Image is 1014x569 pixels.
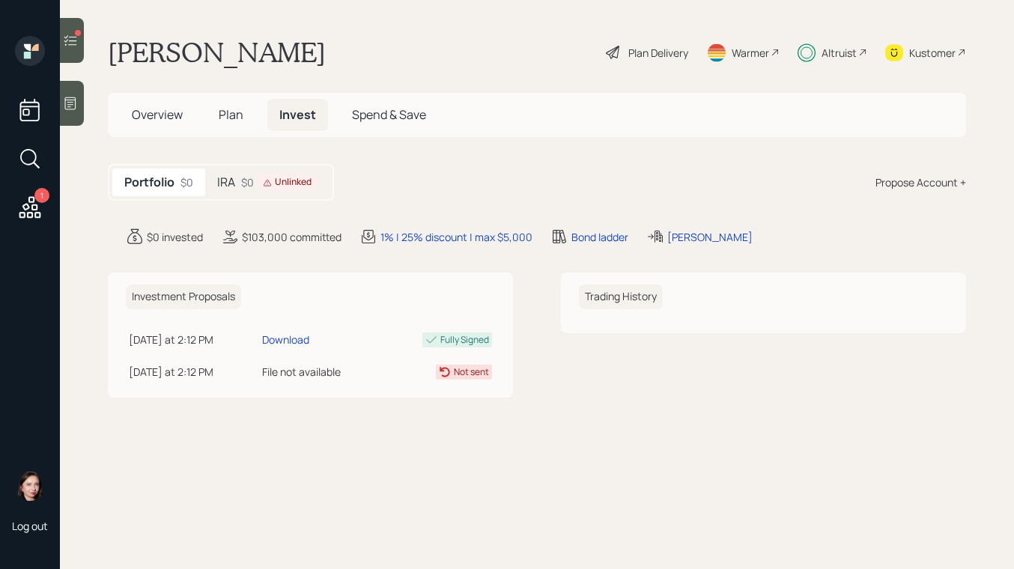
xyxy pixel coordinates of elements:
[12,519,48,533] div: Log out
[909,45,956,61] div: Kustomer
[108,36,326,69] h1: [PERSON_NAME]
[579,284,663,309] h6: Trading History
[279,106,316,123] span: Invest
[241,174,318,190] div: $0
[732,45,769,61] div: Warmer
[440,333,489,347] div: Fully Signed
[262,332,309,347] div: Download
[263,176,312,189] div: Unlinked
[219,106,243,123] span: Plan
[180,174,193,190] div: $0
[129,332,256,347] div: [DATE] at 2:12 PM
[15,471,45,501] img: aleksandra-headshot.png
[628,45,688,61] div: Plan Delivery
[129,364,256,380] div: [DATE] at 2:12 PM
[822,45,857,61] div: Altruist
[571,229,628,245] div: Bond ladder
[875,174,966,190] div: Propose Account +
[124,175,174,189] h5: Portfolio
[34,188,49,203] div: 1
[380,229,532,245] div: 1% | 25% discount | max $5,000
[147,229,203,245] div: $0 invested
[352,106,426,123] span: Spend & Save
[262,364,380,380] div: File not available
[126,284,241,309] h6: Investment Proposals
[667,229,753,245] div: [PERSON_NAME]
[217,175,235,189] h5: IRA
[132,106,183,123] span: Overview
[454,365,489,379] div: Not sent
[242,229,341,245] div: $103,000 committed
